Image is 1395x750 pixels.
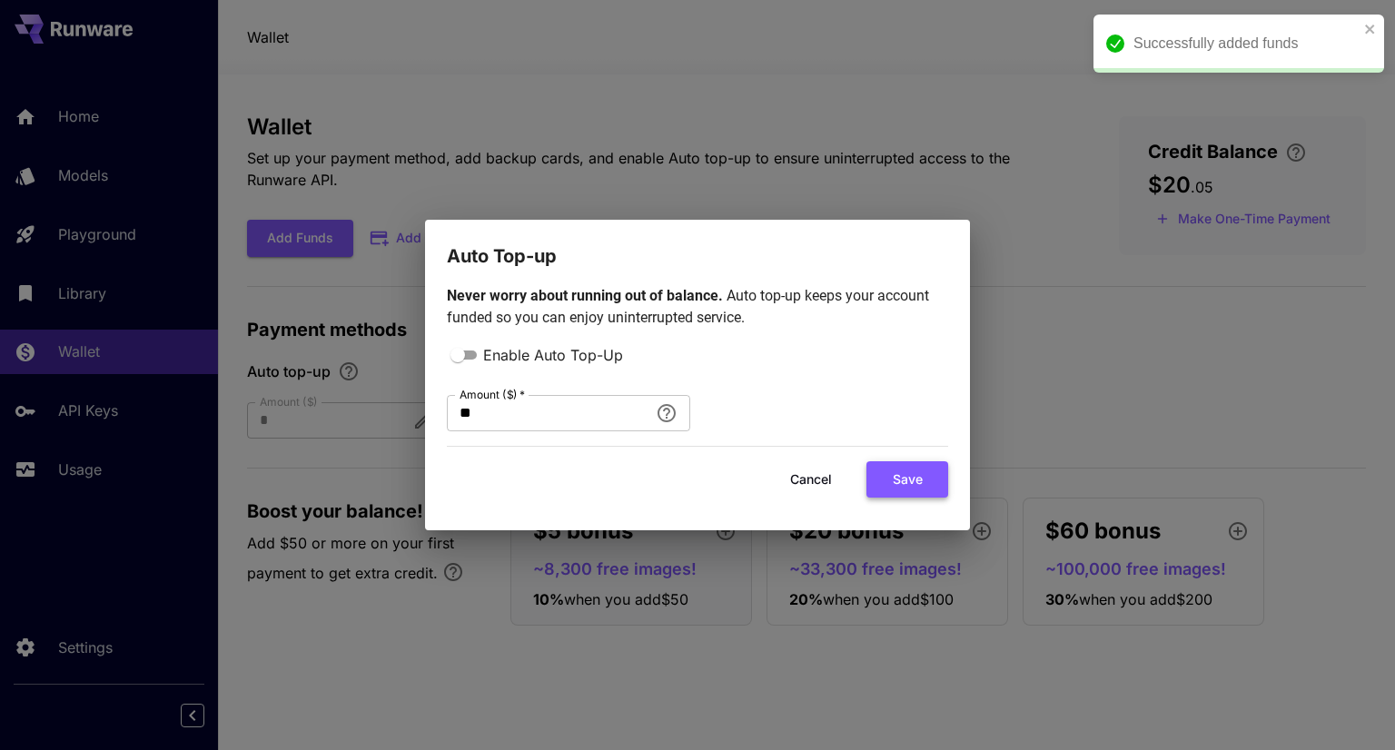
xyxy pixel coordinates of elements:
button: Save [866,461,948,498]
div: Successfully added funds [1133,33,1359,54]
button: close [1364,22,1377,36]
span: Enable Auto Top-Up [483,344,623,366]
button: Cancel [770,461,852,498]
label: Amount ($) [460,387,525,402]
p: Auto top-up keeps your account funded so you can enjoy uninterrupted service. [447,285,948,329]
h2: Auto Top-up [425,220,970,271]
span: Never worry about running out of balance. [447,287,727,304]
